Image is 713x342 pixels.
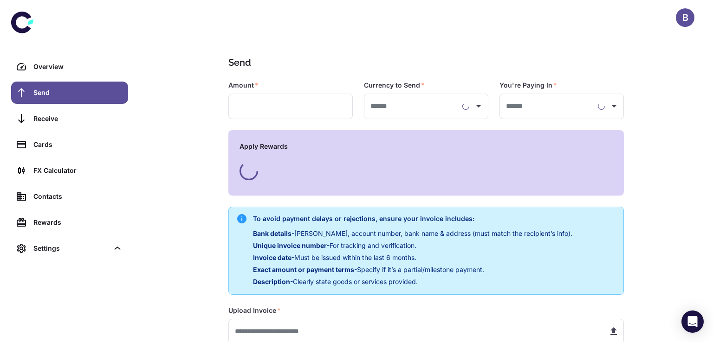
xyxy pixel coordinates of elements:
[33,139,123,150] div: Cards
[472,100,485,113] button: Open
[33,88,123,98] div: Send
[253,228,572,239] p: - [PERSON_NAME], account number, bank name & address (must match the recipient’s info).
[228,56,620,70] h1: Send
[11,185,128,208] a: Contacts
[253,229,292,237] span: Bank details
[11,82,128,104] a: Send
[253,278,290,285] span: Description
[253,241,327,249] span: Unique invoice number
[253,253,292,261] span: Invoice date
[11,237,128,260] div: Settings
[228,81,259,90] label: Amount
[364,81,425,90] label: Currency to Send
[499,81,557,90] label: You're Paying In
[11,56,128,78] a: Overview
[33,165,123,176] div: FX Calculator
[228,306,281,315] label: Upload Invoice
[253,266,354,273] span: Exact amount or payment terms
[11,133,128,156] a: Cards
[11,211,128,234] a: Rewards
[33,217,123,228] div: Rewards
[33,191,123,202] div: Contacts
[33,114,123,124] div: Receive
[11,159,128,182] a: FX Calculator
[253,241,572,251] p: - For tracking and verification.
[253,277,572,287] p: - Clearly state goods or services provided.
[253,265,572,275] p: - Specify if it’s a partial/milestone payment.
[11,108,128,130] a: Receive
[253,214,572,224] h6: To avoid payment delays or rejections, ensure your invoice includes:
[240,141,613,152] h6: Apply Rewards
[33,62,123,72] div: Overview
[33,243,109,253] div: Settings
[681,310,704,333] div: Open Intercom Messenger
[676,8,694,27] button: B
[253,253,572,263] p: - Must be issued within the last 6 months.
[608,100,621,113] button: Open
